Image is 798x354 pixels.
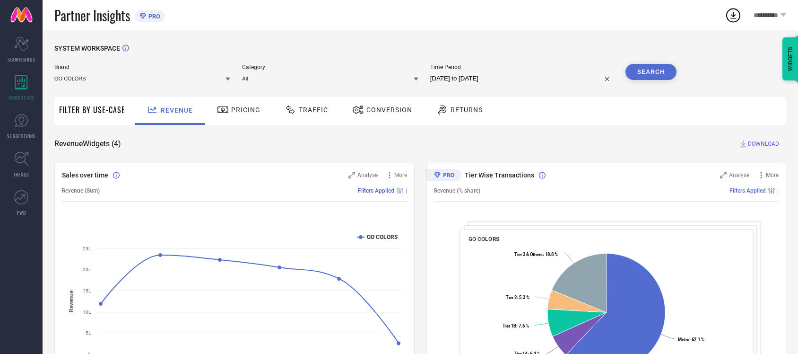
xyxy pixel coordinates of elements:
text: 20L [83,267,91,272]
tspan: Tier 2 [505,295,516,300]
span: Revenue (% share) [434,187,480,194]
span: WORKSPACE [9,94,35,101]
span: | [406,187,407,194]
span: | [777,187,779,194]
span: PRO [146,13,160,20]
span: Conversion [366,106,412,114]
span: SCORECARDS [8,56,35,63]
span: Time Period [430,64,614,71]
span: Filters Applied [729,187,766,194]
span: Sales over time [62,171,108,179]
span: SYSTEM WORKSPACE [54,44,120,52]
text: : 18.8 % [514,252,558,257]
text: : 7.6 % [502,323,529,328]
text: 5L [86,330,91,336]
span: TRENDS [13,171,29,178]
tspan: Tier 1B [502,323,516,328]
span: Filter By Use-Case [59,104,125,115]
tspan: Metro [678,337,689,342]
span: Returns [451,106,483,114]
text: 10L [83,310,91,315]
svg: Zoom [720,172,727,178]
tspan: Tier 3 & Others [514,252,543,257]
span: Tier Wise Transactions [465,171,534,179]
div: Open download list [725,7,742,24]
span: GO COLORS [468,236,499,242]
svg: Zoom [348,172,355,178]
span: Analyse [729,172,749,178]
span: Pricing [231,106,260,114]
text: : 5.3 % [505,295,529,300]
span: Category [242,64,418,71]
span: Brand [54,64,230,71]
span: Revenue (Sum) [62,187,100,194]
text: 15L [83,288,91,293]
div: Premium [426,169,461,183]
span: Revenue [161,106,193,114]
span: Filters Applied [358,187,394,194]
text: GO COLORS [367,234,398,240]
input: Select time period [430,73,614,84]
span: SUGGESTIONS [7,133,36,140]
span: FWD [17,209,26,216]
button: Search [625,64,677,80]
span: Partner Insights [54,6,130,25]
span: More [766,172,779,178]
text: 25L [83,246,91,251]
span: More [394,172,407,178]
span: Analyse [357,172,378,178]
span: DOWNLOAD [748,139,779,149]
tspan: Revenue [68,290,75,312]
span: Traffic [299,106,328,114]
span: Revenue Widgets ( 4 ) [54,139,121,149]
text: : 62.1 % [678,337,704,342]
